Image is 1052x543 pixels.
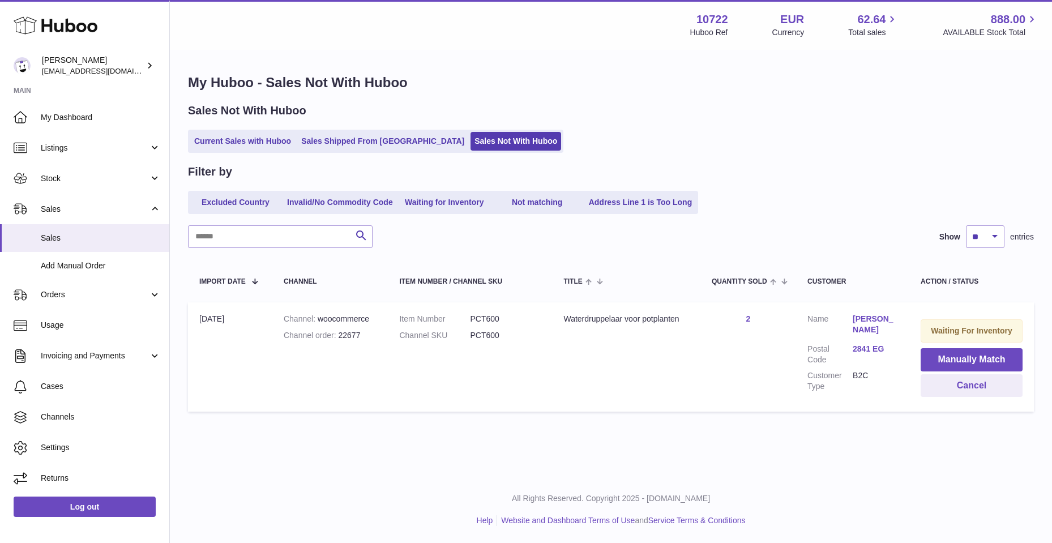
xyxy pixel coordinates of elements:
[943,27,1038,38] span: AVAILABLE Stock Total
[42,66,166,75] span: [EMAIL_ADDRESS][DOMAIN_NAME]
[848,12,899,38] a: 62.64 Total sales
[188,302,272,412] td: [DATE]
[399,193,490,212] a: Waiting for Inventory
[780,12,804,27] strong: EUR
[188,103,306,118] h2: Sales Not With Huboo
[297,132,468,151] a: Sales Shipped From [GEOGRAPHIC_DATA]
[41,112,161,123] span: My Dashboard
[991,12,1025,27] span: 888.00
[853,314,898,335] a: [PERSON_NAME]
[921,348,1023,371] button: Manually Match
[179,493,1043,504] p: All Rights Reserved. Copyright 2025 - [DOMAIN_NAME]
[470,314,541,324] dd: PCT600
[41,412,161,422] span: Channels
[190,193,281,212] a: Excluded Country
[807,370,853,392] dt: Customer Type
[284,278,377,285] div: Channel
[399,314,470,324] dt: Item Number
[477,516,493,525] a: Help
[199,278,246,285] span: Import date
[585,193,696,212] a: Address Line 1 is Too Long
[284,331,339,340] strong: Channel order
[42,55,144,76] div: [PERSON_NAME]
[807,344,853,365] dt: Postal Code
[284,314,318,323] strong: Channel
[41,442,161,453] span: Settings
[41,381,161,392] span: Cases
[471,132,561,151] a: Sales Not With Huboo
[563,314,688,324] div: Waterdruppelaar voor potplanten
[1010,232,1034,242] span: entries
[497,515,745,526] li: and
[399,278,541,285] div: Item Number / Channel SKU
[501,516,635,525] a: Website and Dashboard Terms of Use
[41,233,161,243] span: Sales
[41,473,161,484] span: Returns
[41,143,149,153] span: Listings
[41,289,149,300] span: Orders
[14,57,31,74] img: sales@plantcaretools.com
[563,278,582,285] span: Title
[857,12,886,27] span: 62.64
[41,173,149,184] span: Stock
[190,132,295,151] a: Current Sales with Huboo
[921,278,1023,285] div: Action / Status
[921,374,1023,397] button: Cancel
[848,27,899,38] span: Total sales
[853,370,898,392] dd: B2C
[853,344,898,354] a: 2841 EG
[284,330,377,341] div: 22677
[41,204,149,215] span: Sales
[492,193,583,212] a: Not matching
[284,314,377,324] div: woocommerce
[41,320,161,331] span: Usage
[399,330,470,341] dt: Channel SKU
[14,497,156,517] a: Log out
[746,314,751,323] a: 2
[648,516,746,525] a: Service Terms & Conditions
[807,278,898,285] div: Customer
[696,12,728,27] strong: 10722
[939,232,960,242] label: Show
[41,350,149,361] span: Invoicing and Payments
[931,326,1012,335] strong: Waiting For Inventory
[943,12,1038,38] a: 888.00 AVAILABLE Stock Total
[712,278,767,285] span: Quantity Sold
[188,74,1034,92] h1: My Huboo - Sales Not With Huboo
[807,314,853,338] dt: Name
[188,164,232,179] h2: Filter by
[690,27,728,38] div: Huboo Ref
[470,330,541,341] dd: PCT600
[41,260,161,271] span: Add Manual Order
[772,27,805,38] div: Currency
[283,193,397,212] a: Invalid/No Commodity Code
